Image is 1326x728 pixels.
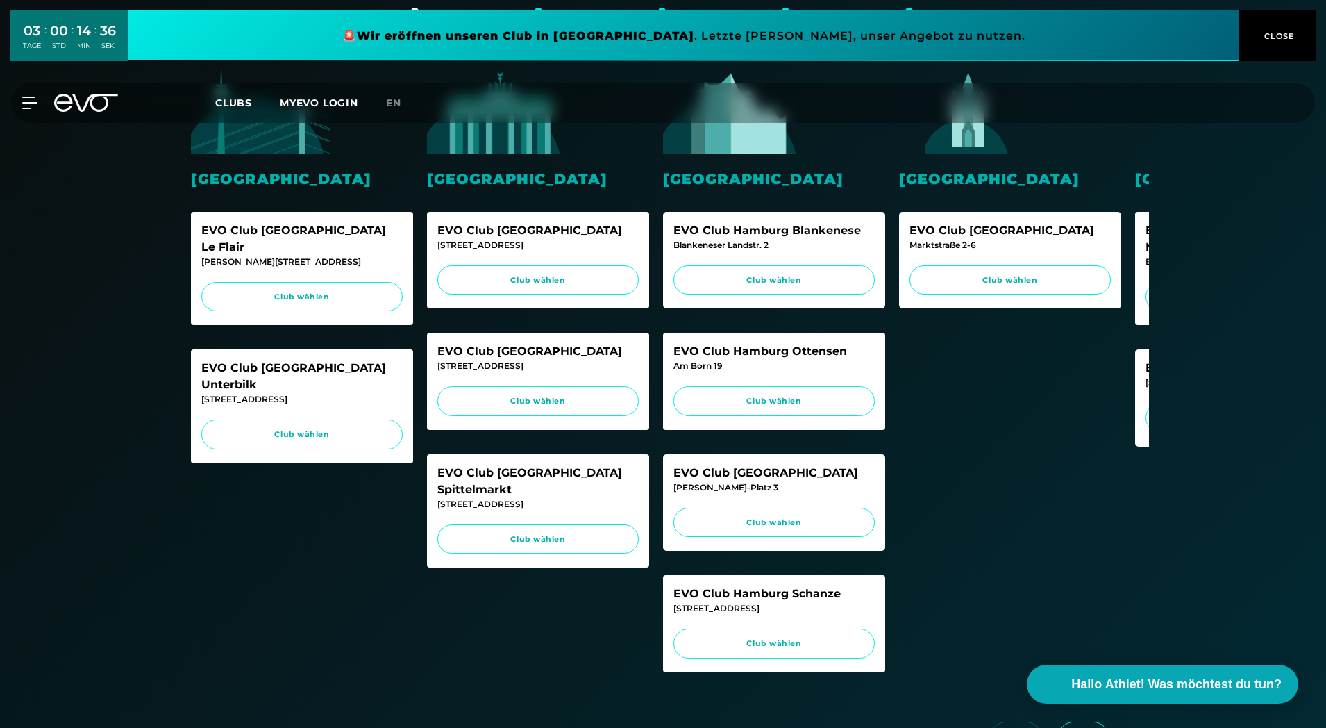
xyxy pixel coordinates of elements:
[215,291,389,303] span: Club wählen
[215,96,280,109] a: Clubs
[451,533,626,545] span: Club wählen
[663,168,885,190] div: [GEOGRAPHIC_DATA]
[215,97,252,109] span: Clubs
[673,586,875,602] div: EVO Club Hamburg Schanze
[923,274,1098,286] span: Club wählen
[23,21,41,41] div: 03
[23,41,41,51] div: TAGE
[50,41,68,51] div: STD
[673,239,875,251] div: Blankeneser Landstr. 2
[44,22,47,59] div: :
[673,602,875,615] div: [STREET_ADDRESS]
[201,222,403,256] div: EVO Club [GEOGRAPHIC_DATA] Le Flair
[201,256,403,268] div: [PERSON_NAME][STREET_ADDRESS]
[687,274,862,286] span: Club wählen
[673,360,875,372] div: Am Born 19
[437,465,639,498] div: EVO Club [GEOGRAPHIC_DATA] Spittelmarkt
[1239,10,1316,61] button: CLOSE
[451,395,626,407] span: Club wählen
[909,222,1111,239] div: EVO Club [GEOGRAPHIC_DATA]
[386,97,401,109] span: en
[437,265,639,295] a: Club wählen
[899,168,1121,190] div: [GEOGRAPHIC_DATA]
[100,21,116,41] div: 36
[1027,665,1298,704] button: Hallo Athlet! Was möchtest du tun?
[1261,30,1295,42] span: CLOSE
[909,239,1111,251] div: Marktstraße 2-6
[437,360,639,372] div: [STREET_ADDRESS]
[94,22,96,59] div: :
[687,638,862,650] span: Club wählen
[215,429,389,440] span: Club wählen
[386,95,418,111] a: en
[427,168,649,190] div: [GEOGRAPHIC_DATA]
[673,481,875,494] div: [PERSON_NAME]-Platz 3
[77,21,91,41] div: 14
[437,498,639,511] div: [STREET_ADDRESS]
[201,420,403,449] a: Club wählen
[201,393,403,406] div: [STREET_ADDRESS]
[201,360,403,393] div: EVO Club [GEOGRAPHIC_DATA] Unterbilk
[77,41,91,51] div: MIN
[673,265,875,295] a: Club wählen
[437,386,639,416] a: Club wählen
[201,282,403,312] a: Club wählen
[673,222,875,239] div: EVO Club Hamburg Blankenese
[909,265,1111,295] a: Club wählen
[673,465,875,481] div: EVO Club [GEOGRAPHIC_DATA]
[1071,675,1282,694] span: Hallo Athlet! Was möchtest du tun?
[687,517,862,529] span: Club wählen
[280,97,358,109] a: MYEVO LOGIN
[50,21,68,41] div: 00
[437,524,639,554] a: Club wählen
[673,343,875,360] div: EVO Club Hamburg Ottensen
[451,274,626,286] span: Club wählen
[687,395,862,407] span: Club wählen
[437,222,639,239] div: EVO Club [GEOGRAPHIC_DATA]
[100,41,116,51] div: SEK
[673,629,875,659] a: Club wählen
[437,239,639,251] div: [STREET_ADDRESS]
[673,508,875,538] a: Club wählen
[673,386,875,416] a: Club wählen
[437,343,639,360] div: EVO Club [GEOGRAPHIC_DATA]
[72,22,74,59] div: :
[191,168,413,190] div: [GEOGRAPHIC_DATA]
